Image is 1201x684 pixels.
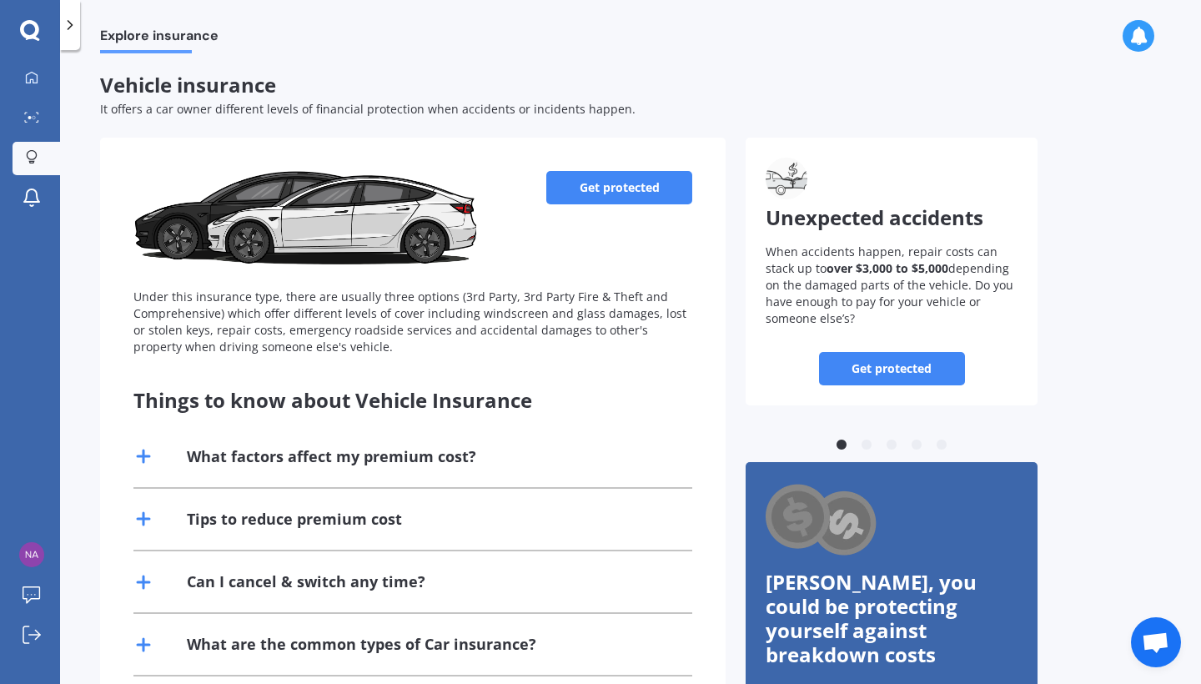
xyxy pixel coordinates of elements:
[827,260,948,276] b: over $3,000 to $5,000
[133,386,532,414] span: Things to know about Vehicle Insurance
[100,28,219,50] span: Explore insurance
[100,101,636,117] span: It offers a car owner different levels of financial protection when accidents or incidents happen.
[187,571,425,592] div: Can I cancel & switch any time?
[908,437,925,454] button: 4
[766,204,983,231] span: Unexpected accidents
[833,437,850,454] button: 1
[133,171,476,271] img: Vehicle insurance
[187,509,402,530] div: Tips to reduce premium cost
[819,352,965,385] a: Get protected
[133,289,692,355] div: Under this insurance type, there are usually three options (3rd Party, 3rd Party Fire & Theft and...
[187,634,536,655] div: What are the common types of Car insurance?
[933,437,950,454] button: 5
[766,568,977,667] span: [PERSON_NAME], you could be protecting yourself against breakdown costs
[766,158,807,199] img: Unexpected accidents
[19,542,44,567] img: 4ce0131b909553c473fac9287a796213
[1131,617,1181,667] a: Open chat
[766,244,1018,327] p: When accidents happen, repair costs can stack up to depending on the damaged parts of the vehicle...
[546,171,692,204] a: Get protected
[766,482,878,560] img: Cashback
[858,437,875,454] button: 2
[883,437,900,454] button: 3
[187,446,476,467] div: What factors affect my premium cost?
[100,71,276,98] span: Vehicle insurance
